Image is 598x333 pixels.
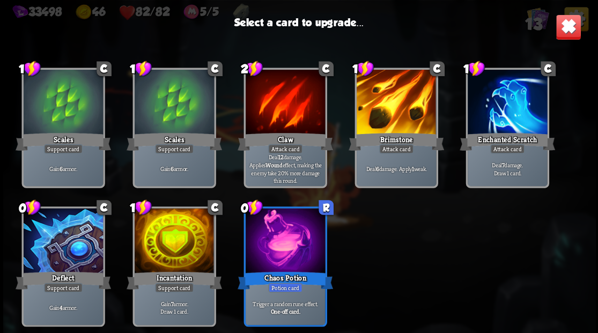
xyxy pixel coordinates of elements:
[241,60,263,77] div: 2
[60,165,63,173] b: 6
[154,283,193,292] div: Support card
[375,165,379,173] b: 6
[541,61,556,76] div: C
[268,144,302,153] div: Attack card
[265,161,282,169] b: Wound
[208,200,223,215] div: C
[208,61,223,76] div: C
[501,161,504,169] b: 7
[349,131,444,152] div: Brimstone
[555,14,581,40] img: close-button.png
[234,16,364,28] h3: Select a card to upgrade...
[247,300,323,308] p: Trigger a random rune effect.
[154,144,193,153] div: Support card
[97,61,112,76] div: C
[268,283,302,292] div: Potion card
[60,304,63,312] b: 4
[171,165,174,173] b: 6
[136,165,212,173] p: Gain armor.
[16,270,111,291] div: Deflect
[19,199,41,216] div: 0
[352,60,374,77] div: 1
[430,61,445,76] div: C
[412,165,414,173] b: 1
[171,300,173,308] b: 7
[319,200,334,215] div: R
[25,165,101,173] p: Gain armor.
[469,161,545,176] p: Deal damage. Draw 1 card.
[319,61,334,76] div: C
[16,131,111,152] div: Scales
[127,131,222,152] div: Scales
[130,199,152,216] div: 1
[97,200,112,215] div: C
[19,60,41,77] div: 1
[379,144,414,153] div: Attack card
[43,144,82,153] div: Support card
[136,300,212,315] p: Gain armor. Draw 1 card.
[278,153,283,161] b: 12
[270,307,300,315] b: One-off card.
[238,270,333,291] div: Chaos Potion
[25,304,101,312] p: Gain armor.
[127,270,222,291] div: Incantation
[358,165,434,173] p: Deal damage. Apply weak.
[247,153,323,184] p: Deal damage. Applies effect, making the enemy take 20% more damage this round.
[460,131,555,152] div: Enchanted Scratch
[241,199,263,216] div: 0
[130,60,152,77] div: 1
[238,131,333,152] div: Claw
[490,144,525,153] div: Attack card
[43,283,82,292] div: Support card
[463,60,485,77] div: 1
